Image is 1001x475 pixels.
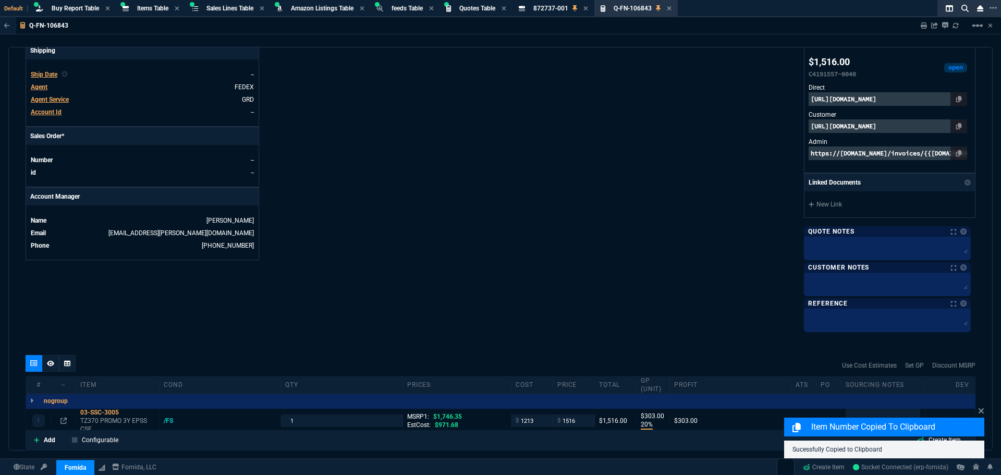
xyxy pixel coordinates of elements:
div: -- [51,381,76,389]
a: [PERSON_NAME] [206,217,254,224]
span: Socket Connected (erp-fornida) [853,464,948,471]
div: open [944,63,967,72]
p: $303.00 [641,412,665,420]
nx-icon: Close Tab [105,5,110,13]
div: Total [595,381,637,389]
nx-icon: Close Tab [260,5,264,13]
p: Admin [809,137,967,147]
a: Set GP [905,361,924,370]
p: Customer [809,110,967,119]
span: Number [31,156,53,164]
div: cost [511,381,553,389]
span: $1,746.35 [433,413,462,420]
p: [URL][DOMAIN_NAME] [809,119,967,133]
a: Use Cost Estimates [842,361,897,370]
span: $ [557,417,560,425]
nx-icon: Close Tab [583,5,588,13]
p: Reference [808,299,848,308]
nx-icon: Clear selected rep [62,70,68,79]
div: price [553,381,595,389]
div: dev [950,381,975,389]
p: Quote Notes [808,227,854,236]
tr: undefined [30,228,254,238]
p: Customer Notes [808,263,869,272]
a: Discount MSRP [932,361,975,370]
a: API TOKEN [38,462,50,472]
a: -- [251,169,254,176]
div: prices [403,381,511,389]
p: Direct [809,83,967,92]
p: Item Number Copied to Clipboard [811,421,982,433]
a: -- [251,156,254,164]
tr: undefined [30,155,254,165]
span: Email [31,229,46,237]
p: $1,516.00 [809,55,856,69]
span: Name [31,217,46,224]
a: 714-586-5495 [202,242,254,249]
nx-icon: Search [957,2,973,15]
tr: undefined [30,94,254,105]
mat-icon: Example home icon [971,19,984,32]
div: ATS [791,381,816,389]
p: Sucessfully Copied to Clipboard [792,445,976,454]
tr: undefined [30,167,254,178]
a: [EMAIL_ADDRESS][PERSON_NAME][DOMAIN_NAME] [108,229,254,237]
span: Amazon Listings Table [291,5,353,12]
a: -- [251,108,254,116]
a: msbcCompanyName [109,462,160,472]
a: Create Item [799,459,849,475]
p: https://[DOMAIN_NAME]/invoices/{{[DOMAIN_NAME]}} [809,147,967,160]
p: Linked Documents [809,178,861,187]
p: Configurable [82,435,118,445]
p: Sales Order* [26,127,259,145]
nx-icon: Close Tab [429,5,434,13]
div: MSRP1: [407,412,507,421]
div: GP (unit) [637,376,670,393]
span: -- [251,71,254,78]
tr: undefined [30,69,254,80]
div: PO [816,381,841,389]
a: os1858D_kw4ZxgnyAAAJ [853,462,948,472]
p: Q-FN-106843 [29,21,68,30]
span: Sales Lines Table [206,5,253,12]
nx-icon: Back to Table [4,22,10,29]
span: Buy Report Table [52,5,99,12]
p: 1 [36,417,40,425]
nx-icon: Close Tab [175,5,179,13]
div: # [26,381,51,389]
a: Global State [10,462,38,472]
span: Agent Service [31,96,69,103]
div: 03-SSC-3005 [80,408,155,417]
nx-icon: Open New Tab [990,3,997,13]
div: Item [76,381,160,389]
span: Phone [31,242,49,249]
span: Account Id [31,108,62,116]
div: $1,516.00 [599,417,632,425]
p: 20% [641,420,653,430]
p: [URL][DOMAIN_NAME] [809,92,967,106]
a: FEDEX [235,83,254,91]
nx-icon: Open In Opposite Panel [60,417,67,424]
p: C4191557-0040 [809,69,856,79]
nx-icon: Close Tab [502,5,506,13]
p: Shipping [26,42,259,59]
span: Q-FN-106843 [614,5,652,12]
span: feeds Table [392,5,423,12]
p: Account Manager [26,188,259,205]
tr: undefined [30,240,254,251]
span: $ [516,417,519,425]
span: id [31,169,36,176]
a: New Link [809,200,971,209]
span: $971.68 [435,421,458,429]
tr: undefined [30,107,254,117]
a: Hide Workbench [988,21,993,30]
div: EstCost: [407,421,507,429]
span: Ship Date [31,71,57,78]
div: cond [160,381,281,389]
p: Add [44,435,55,445]
div: $303.00 [674,417,787,425]
tr: undefined [30,82,254,92]
div: qty [281,381,402,389]
p: nogroup [44,397,68,405]
nx-icon: Close Tab [667,5,672,13]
